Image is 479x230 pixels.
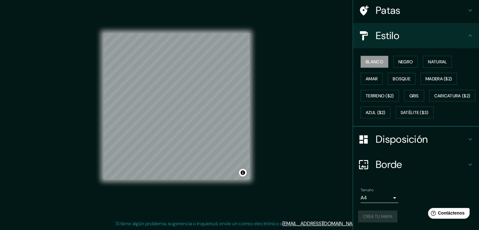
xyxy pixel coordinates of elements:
[361,187,374,193] font: Tamaño
[434,93,470,99] font: Caricatura ($2)
[423,56,452,68] button: Natural
[361,194,367,201] font: A4
[361,90,399,102] button: Terreno ($2)
[404,90,424,102] button: Gris
[376,133,428,146] font: Disposición
[425,76,452,82] font: Madera ($2)
[396,106,434,118] button: Satélite ($3)
[116,220,282,227] font: Si tiene algún problema, sugerencia o inquietud, envíe un correo electrónico a
[103,33,250,180] canvas: Mapa
[376,29,399,42] font: Estilo
[393,76,410,82] font: Bosque
[428,59,447,65] font: Natural
[420,73,457,85] button: Madera ($2)
[366,59,383,65] font: Blanco
[282,220,360,227] a: [EMAIL_ADDRESS][DOMAIN_NAME]
[429,90,476,102] button: Caricatura ($2)
[366,76,378,82] font: Amar
[376,158,402,171] font: Borde
[361,73,383,85] button: Amar
[353,127,479,152] div: Disposición
[366,93,394,99] font: Terreno ($2)
[366,110,385,116] font: Azul ($2)
[376,4,401,17] font: Patas
[423,205,472,223] iframe: Lanzador de widgets de ayuda
[361,106,391,118] button: Azul ($2)
[239,169,247,176] button: Activar o desactivar atribución
[353,23,479,48] div: Estilo
[388,73,415,85] button: Bosque
[393,56,418,68] button: Negro
[361,56,388,68] button: Blanco
[409,93,419,99] font: Gris
[353,152,479,177] div: Borde
[398,59,413,65] font: Negro
[361,193,398,203] div: A4
[401,110,429,116] font: Satélite ($3)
